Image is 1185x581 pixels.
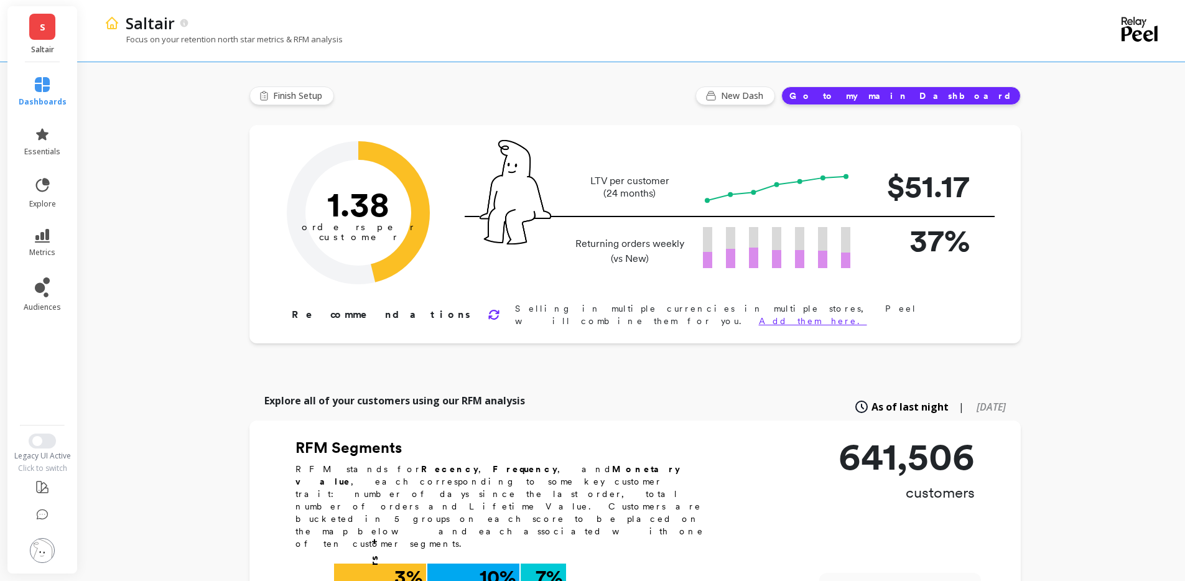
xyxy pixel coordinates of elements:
button: Go to my main Dashboard [781,86,1021,105]
span: S [40,20,45,34]
p: Returning orders weekly (vs New) [572,236,688,266]
p: 37% [870,217,970,264]
p: 641,506 [839,438,975,475]
span: dashboards [19,97,67,107]
p: customers [839,483,975,503]
text: 1.38 [327,184,389,225]
span: New Dash [721,90,767,102]
p: $51.17 [870,163,970,210]
img: header icon [105,16,119,30]
span: | [959,399,964,414]
img: pal seatted on line [480,140,551,244]
div: Click to switch [6,463,79,473]
tspan: orders per [302,221,415,233]
p: Selling in multiple currencies in multiple stores, Peel will combine them for you. [515,302,981,327]
p: Explore all of your customers using our RFM analysis [264,393,525,408]
a: Add them here. [759,316,867,326]
p: Focus on your retention north star metrics & RFM analysis [105,34,343,45]
b: Recency [421,464,478,474]
span: audiences [24,302,61,312]
b: Frequency [493,464,557,474]
div: Legacy UI Active [6,451,79,461]
p: RFM stands for , , and , each corresponding to some key customer trait: number of days since the ... [295,463,718,550]
button: Switch to New UI [29,434,56,449]
span: Finish Setup [273,90,326,102]
span: metrics [29,248,55,258]
p: Saltair [20,45,65,55]
button: Finish Setup [249,86,334,105]
span: [DATE] [977,400,1006,414]
tspan: customer [318,231,397,243]
span: explore [29,199,56,209]
p: Recommendations [292,307,473,322]
button: New Dash [695,86,775,105]
span: As of last night [871,399,949,414]
h2: RFM Segments [295,438,718,458]
span: essentials [24,147,60,157]
p: LTV per customer (24 months) [572,175,688,200]
p: Saltair [126,12,175,34]
img: profile picture [30,538,55,563]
